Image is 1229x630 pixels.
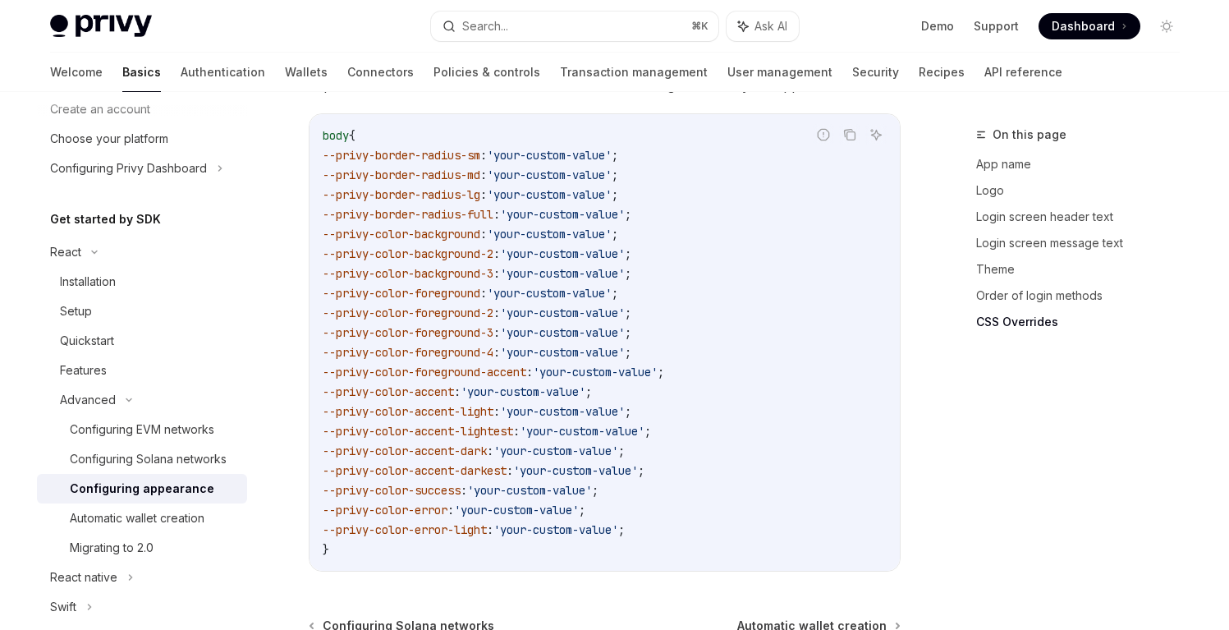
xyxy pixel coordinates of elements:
div: Configuring EVM networks [70,420,214,439]
span: : [480,148,487,163]
div: Automatic wallet creation [70,508,204,528]
span: ; [625,246,631,261]
span: --privy-color-background [323,227,480,241]
span: --privy-border-radius-lg [323,187,480,202]
span: : [493,246,500,261]
span: ⌘ K [691,20,709,33]
button: Search...⌘K [431,11,718,41]
span: 'your-custom-value' [500,207,625,222]
span: 'your-custom-value' [487,227,612,241]
a: Migrating to 2.0 [37,533,247,563]
span: : [447,503,454,517]
div: Configuring Privy Dashboard [50,159,207,178]
span: : [480,187,487,202]
span: : [480,168,487,182]
a: Dashboard [1039,13,1140,39]
a: Demo [921,18,954,34]
a: Recipes [919,53,965,92]
span: : [493,266,500,281]
span: 'your-custom-value' [500,266,625,281]
span: 'your-custom-value' [533,365,658,379]
div: Swift [50,597,76,617]
span: : [480,227,487,241]
a: Features [37,356,247,385]
a: Login screen header text [976,204,1193,230]
div: Choose your platform [50,129,168,149]
span: : [507,463,513,478]
span: ; [625,207,631,222]
span: --privy-color-accent-light [323,404,493,419]
button: Report incorrect code [813,124,834,145]
span: --privy-color-foreground-3 [323,325,493,340]
button: Ask AI [727,11,799,41]
a: Setup [37,297,247,326]
div: React [50,242,81,262]
div: React native [50,568,117,587]
span: ; [612,187,618,202]
span: --privy-color-error [323,503,447,517]
a: Security [852,53,899,92]
span: 'your-custom-value' [500,246,625,261]
a: Policies & controls [433,53,540,92]
a: Configuring appearance [37,474,247,504]
span: 'your-custom-value' [467,483,592,498]
span: --privy-color-foreground-4 [323,345,493,360]
div: Search... [462,16,508,36]
span: 'your-custom-value' [500,345,625,360]
span: : [493,306,500,320]
span: : [493,404,500,419]
span: ; [612,148,618,163]
span: --privy-border-radius-md [323,168,480,182]
span: Dashboard [1052,18,1115,34]
a: Configuring Solana networks [37,444,247,474]
div: Setup [60,301,92,321]
a: Order of login methods [976,283,1193,309]
span: ; [638,463,644,478]
span: : [493,325,500,340]
span: 'your-custom-value' [487,286,612,301]
span: --privy-color-foreground-accent [323,365,526,379]
span: ; [585,384,592,399]
span: ; [618,444,625,458]
a: Installation [37,267,247,297]
img: light logo [50,15,152,38]
span: 'your-custom-value' [461,384,585,399]
span: : [493,345,500,360]
span: --privy-color-foreground-2 [323,306,493,320]
div: Installation [60,272,116,292]
span: --privy-color-accent [323,384,454,399]
div: Migrating to 2.0 [70,538,154,558]
a: Support [974,18,1019,34]
span: ; [612,168,618,182]
span: --privy-color-accent-darkest [323,463,507,478]
span: Ask AI [754,18,787,34]
a: API reference [984,53,1062,92]
button: Toggle dark mode [1153,13,1180,39]
div: Advanced [60,390,116,410]
h5: Get started by SDK [50,209,161,229]
span: ; [644,424,651,439]
span: ; [625,404,631,419]
a: Authentication [181,53,265,92]
span: : [461,483,467,498]
div: Quickstart [60,331,114,351]
span: : [454,384,461,399]
span: 'your-custom-value' [520,424,644,439]
span: : [526,365,533,379]
span: ; [612,227,618,241]
span: : [513,424,520,439]
span: --privy-color-background-2 [323,246,493,261]
a: Automatic wallet creation [37,504,247,533]
div: Configuring Solana networks [70,449,227,469]
span: : [493,207,500,222]
span: 'your-custom-value' [493,444,618,458]
span: 'your-custom-value' [487,168,612,182]
a: Quickstart [37,326,247,356]
a: CSS Overrides [976,309,1193,335]
span: 'your-custom-value' [500,325,625,340]
span: ; [658,365,664,379]
a: Login screen message text [976,230,1193,256]
span: ; [612,286,618,301]
a: Transaction management [560,53,708,92]
span: ; [625,266,631,281]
